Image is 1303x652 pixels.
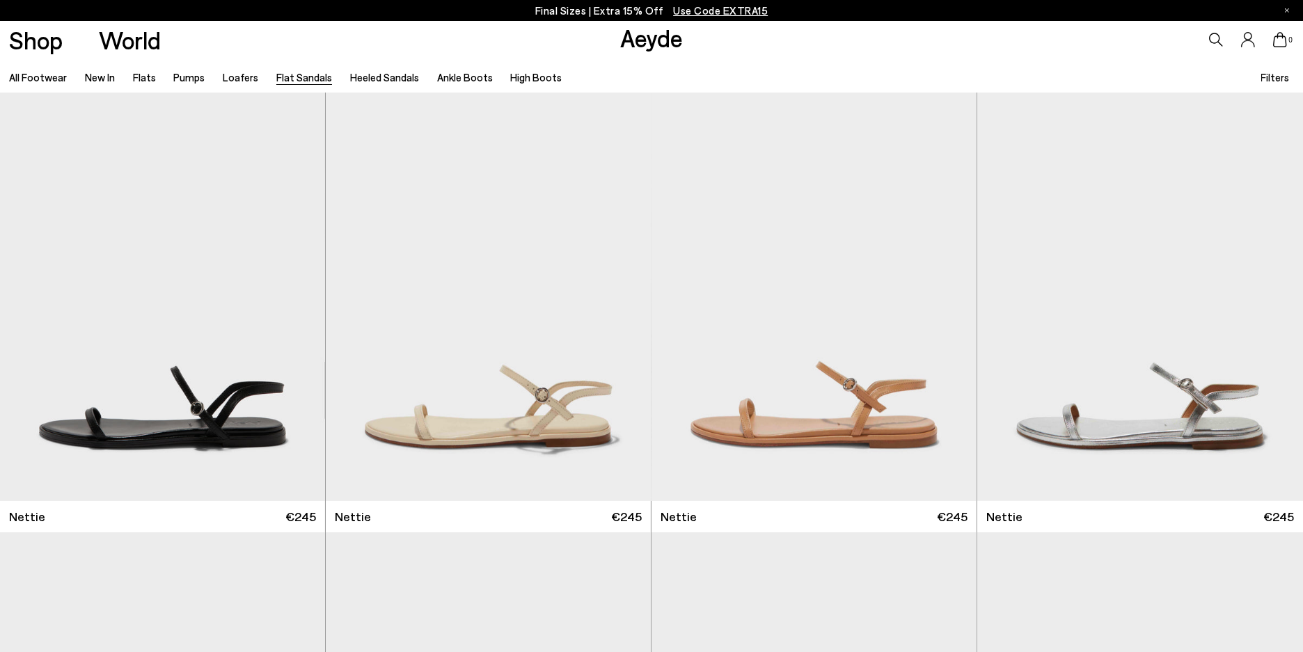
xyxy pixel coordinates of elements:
a: Pumps [173,71,205,84]
a: High Boots [511,71,562,84]
a: Aeyde [620,23,683,52]
a: Flat Sandals [276,71,332,84]
div: 1 / 6 [326,93,651,501]
img: Nettie Leather Sandals [977,93,1303,501]
a: World [99,28,161,52]
a: Next slide Previous slide [977,93,1303,501]
a: All Footwear [9,71,67,84]
a: Ankle Boots [437,71,493,84]
span: 0 [1287,36,1294,44]
span: Nettie [986,508,1022,525]
span: €245 [1263,508,1294,525]
span: €245 [611,508,642,525]
p: Final Sizes | Extra 15% Off [535,2,768,19]
a: Nettie €245 [326,501,651,532]
span: €245 [937,508,968,525]
a: 0 [1273,32,1287,47]
img: Nettie Leather Sandals [651,93,977,501]
span: Filters [1261,71,1290,84]
a: Next slide Previous slide [326,93,651,501]
a: Loafers [223,71,258,84]
a: Nettie €245 [977,501,1303,532]
a: New In [85,71,115,84]
a: Nettie €245 [651,501,977,532]
span: Navigate to /collections/ss25-final-sizes [673,4,768,17]
span: €245 [285,508,316,525]
a: Flats [133,71,156,84]
img: Nettie Leather Sandals [326,93,651,501]
div: 1 / 6 [977,93,1303,501]
span: Nettie [661,508,697,525]
a: Heeled Sandals [350,71,419,84]
a: Next slide Previous slide [651,93,977,501]
span: Nettie [9,508,45,525]
a: Shop [9,28,63,52]
span: Nettie [335,508,371,525]
div: 1 / 6 [651,93,977,501]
